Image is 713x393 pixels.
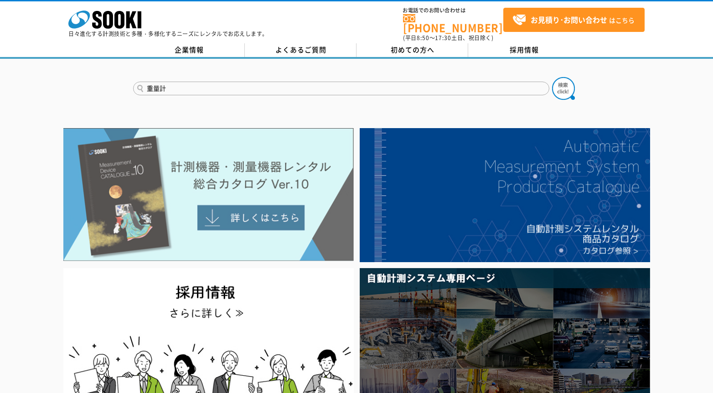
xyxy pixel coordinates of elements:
[133,43,245,57] a: 企業情報
[245,43,356,57] a: よくあるご質問
[417,34,429,42] span: 8:50
[403,34,493,42] span: (平日 ～ 土日、祝日除く)
[391,45,434,55] span: 初めての方へ
[360,128,650,262] img: 自動計測システムカタログ
[512,13,635,27] span: はこちら
[403,14,503,33] a: [PHONE_NUMBER]
[356,43,468,57] a: 初めての方へ
[435,34,451,42] span: 17:30
[531,14,607,25] strong: お見積り･お問い合わせ
[63,128,354,261] img: Catalog Ver10
[468,43,580,57] a: 採用情報
[403,8,503,13] span: お電話でのお問い合わせは
[133,82,549,95] input: 商品名、型式、NETIS番号を入力してください
[68,31,268,36] p: 日々進化する計測技術と多種・多様化するニーズにレンタルでお応えします。
[503,8,645,32] a: お見積り･お問い合わせはこちら
[552,77,575,100] img: btn_search.png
